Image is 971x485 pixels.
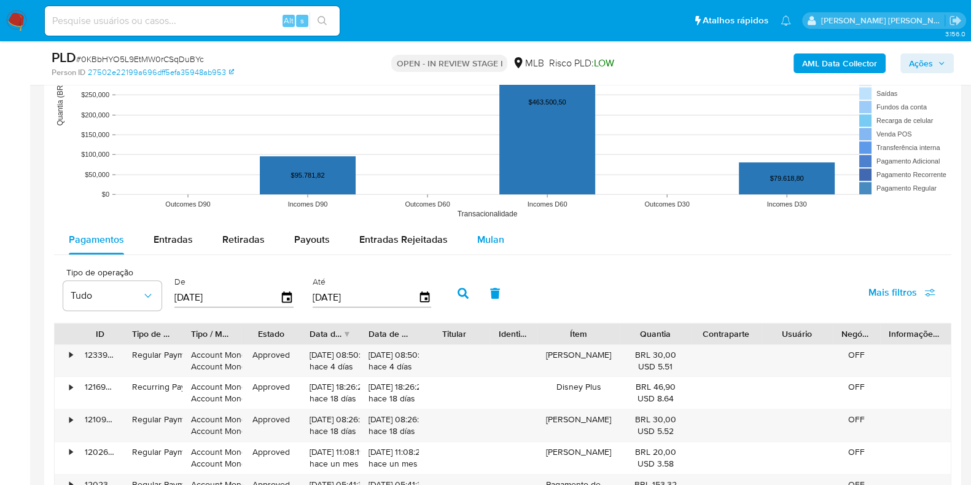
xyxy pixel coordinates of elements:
[52,67,85,78] b: Person ID
[945,29,965,39] span: 3.156.0
[949,14,962,27] a: Salir
[703,14,768,27] span: Atalhos rápidos
[310,12,335,30] button: search-icon
[52,47,76,67] b: PLD
[512,57,544,70] div: MLB
[909,53,933,73] span: Ações
[548,57,614,70] span: Risco PLD:
[781,15,791,26] a: Notificaciones
[300,15,304,26] span: s
[802,53,877,73] b: AML Data Collector
[794,53,886,73] button: AML Data Collector
[821,15,945,26] p: danilo.toledo@mercadolivre.com
[88,67,234,78] a: 27502e22199a696dff5efa35948ab953
[900,53,954,73] button: Ações
[284,15,294,26] span: Alt
[593,56,614,70] span: LOW
[45,13,340,29] input: Pesquise usuários ou casos...
[391,55,507,72] p: OPEN - IN REVIEW STAGE I
[76,53,204,65] span: # 0KBbHYO5L9EtMW0rCSqDuBYc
